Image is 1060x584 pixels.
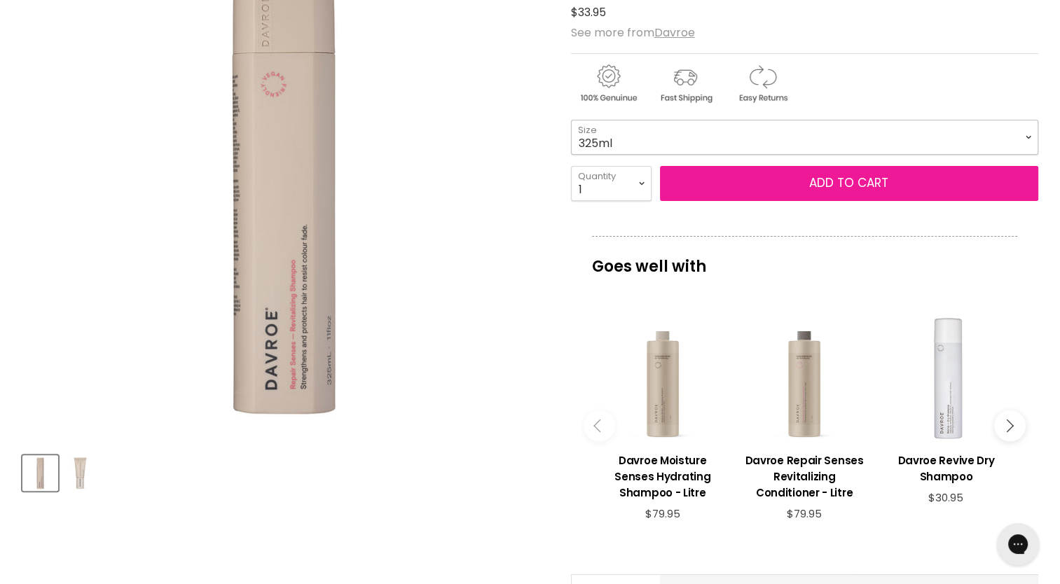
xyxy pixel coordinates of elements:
[741,452,868,501] h3: Davroe Repair Senses Revitalizing Conditioner - Litre
[571,25,695,41] span: See more from
[571,166,652,201] select: Quantity
[645,506,680,521] span: $79.95
[571,62,645,105] img: genuine.gif
[62,455,98,491] button: Davroe Repair Senses Revitalizing Shampoo
[809,174,888,191] span: Add to cart
[660,166,1038,201] button: Add to cart
[882,442,1010,492] a: View product:Davroe Revive Dry Shampoo
[22,455,58,491] button: Davroe Repair Senses Revitalizing Shampoo
[648,62,722,105] img: shipping.gif
[787,506,822,521] span: $79.95
[928,490,963,505] span: $30.95
[20,451,548,491] div: Product thumbnails
[24,457,57,489] img: Davroe Repair Senses Revitalizing Shampoo
[741,442,868,508] a: View product:Davroe Repair Senses Revitalizing Conditioner - Litre
[571,4,606,20] span: $33.95
[599,452,727,501] h3: Davroe Moisture Senses Hydrating Shampoo - Litre
[654,25,695,41] a: Davroe
[725,62,799,105] img: returns.gif
[599,442,727,508] a: View product:Davroe Moisture Senses Hydrating Shampoo - Litre
[882,452,1010,485] h3: Davroe Revive Dry Shampoo
[64,457,97,489] img: Davroe Repair Senses Revitalizing Shampoo
[592,236,1017,282] p: Goes well with
[990,518,1046,570] iframe: Gorgias live chat messenger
